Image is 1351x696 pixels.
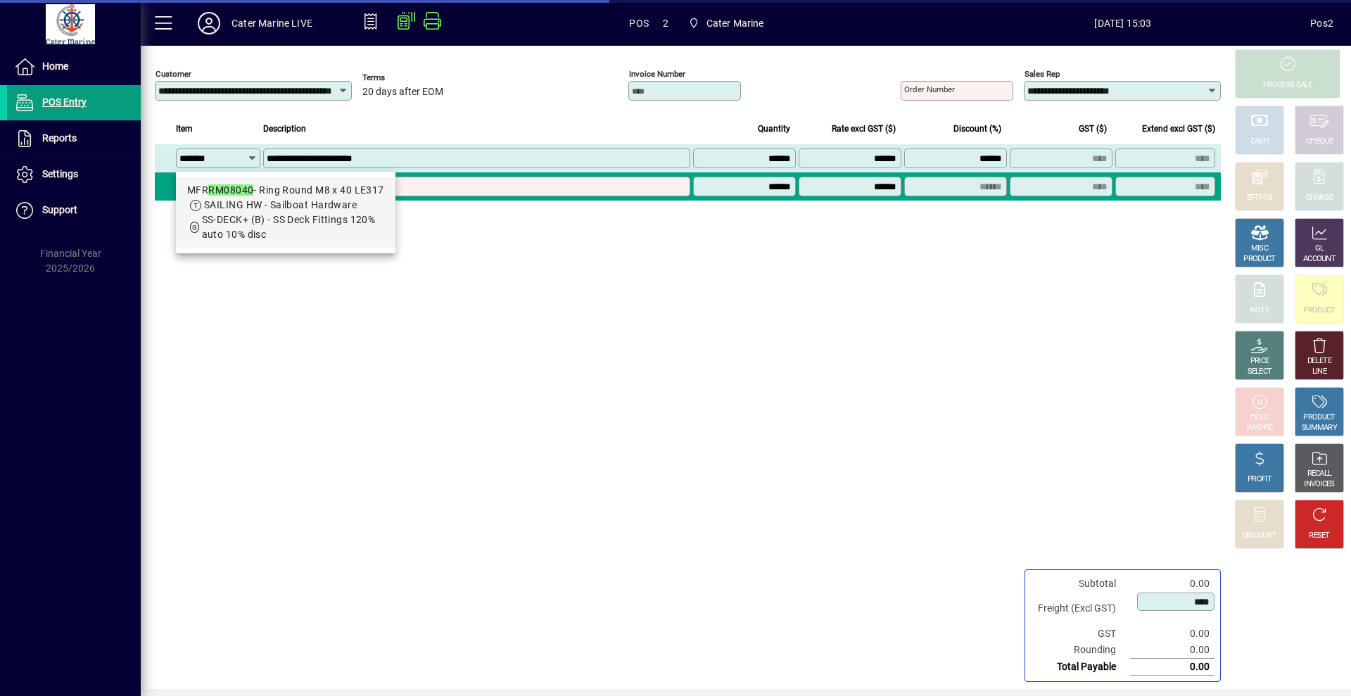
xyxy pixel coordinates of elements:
[42,204,77,215] span: Support
[1130,659,1214,676] td: 0.00
[1248,474,1271,485] div: PROFIT
[7,121,141,156] a: Reports
[204,199,357,210] span: SAILING HW - Sailboat Hardware
[1079,121,1107,137] span: GST ($)
[1250,137,1269,147] div: CASH
[1307,469,1332,479] div: RECALL
[176,177,395,248] mat-option: MFRRM08040 - Ring Round M8 x 40 LE317
[1031,626,1130,642] td: GST
[1031,576,1130,592] td: Subtotal
[936,12,1311,34] span: [DATE] 15:03
[1302,423,1337,434] div: SUMMARY
[1250,356,1269,367] div: PRICE
[42,132,77,144] span: Reports
[156,69,191,79] mat-label: Customer
[1263,80,1312,91] div: PROCESS SALE
[7,157,141,192] a: Settings
[832,121,896,137] span: Rate excl GST ($)
[1306,137,1333,147] div: CHEQUE
[629,12,649,34] span: POS
[1243,254,1275,265] div: PRODUCT
[1031,592,1130,626] td: Freight (Excl GST)
[1309,531,1330,541] div: RESET
[362,87,443,98] span: 20 days after EOM
[1247,193,1273,203] div: EFTPOS
[42,168,78,179] span: Settings
[706,12,764,34] span: Cater Marine
[1025,69,1060,79] mat-label: Sales rep
[1250,412,1269,423] div: HOLD
[1243,531,1276,541] div: DISCOUNT
[42,61,68,72] span: Home
[263,121,306,137] span: Description
[187,183,384,198] div: MFR - Ring Round M8 x 40 LE317
[904,84,955,94] mat-label: Order number
[362,73,447,82] span: Terms
[1248,367,1272,377] div: SELECT
[1250,305,1269,316] div: NOTE
[1246,423,1272,434] div: INVOICE
[1315,243,1324,254] div: GL
[1303,254,1336,265] div: ACCOUNT
[683,11,770,36] span: Cater Marine
[1130,642,1214,659] td: 0.00
[42,96,87,108] span: POS Entry
[1303,305,1335,316] div: PRODUCT
[7,193,141,228] a: Support
[1031,642,1130,659] td: Rounding
[7,49,141,84] a: Home
[758,121,790,137] span: Quantity
[1307,356,1331,367] div: DELETE
[1130,626,1214,642] td: 0.00
[1310,12,1333,34] div: Pos2
[1303,412,1335,423] div: PRODUCT
[208,184,253,196] em: RM08040
[1251,243,1268,254] div: MISC
[953,121,1001,137] span: Discount (%)
[1031,659,1130,676] td: Total Payable
[231,12,312,34] div: Cater Marine LIVE
[1306,193,1333,203] div: CHARGE
[663,12,668,34] span: 2
[176,121,193,137] span: Item
[1304,479,1334,490] div: INVOICES
[629,69,685,79] mat-label: Invoice number
[1312,367,1326,377] div: LINE
[1142,121,1215,137] span: Extend excl GST ($)
[186,11,231,36] button: Profile
[1130,576,1214,592] td: 0.00
[202,214,376,240] span: SS-DECK+ (B) - SS Deck Fittings 120% auto 10% disc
